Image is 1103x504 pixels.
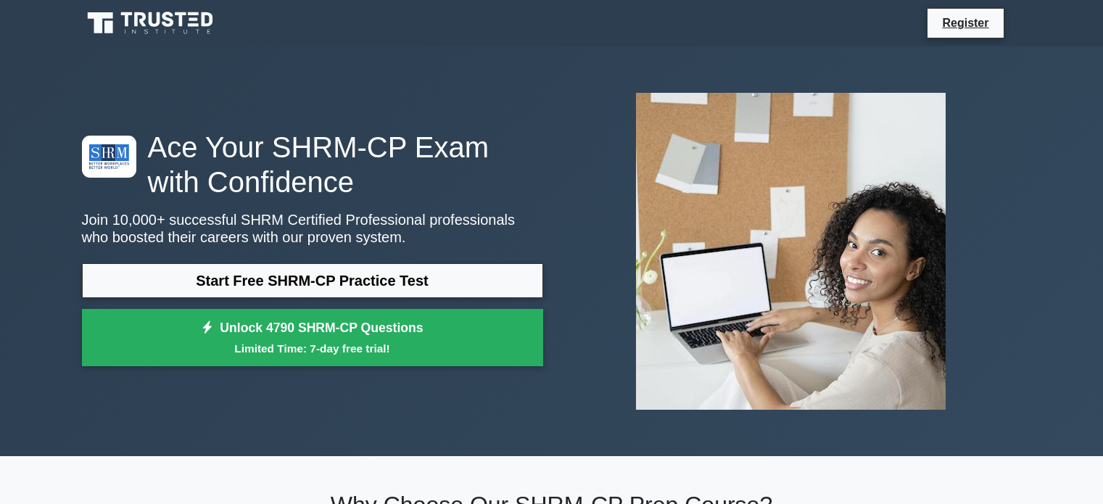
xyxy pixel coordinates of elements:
[100,340,525,357] small: Limited Time: 7-day free trial!
[82,211,543,246] p: Join 10,000+ successful SHRM Certified Professional professionals who boosted their careers with ...
[933,14,997,32] a: Register
[82,263,543,298] a: Start Free SHRM-CP Practice Test
[82,309,543,367] a: Unlock 4790 SHRM-CP QuestionsLimited Time: 7-day free trial!
[82,130,543,199] h1: Ace Your SHRM-CP Exam with Confidence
